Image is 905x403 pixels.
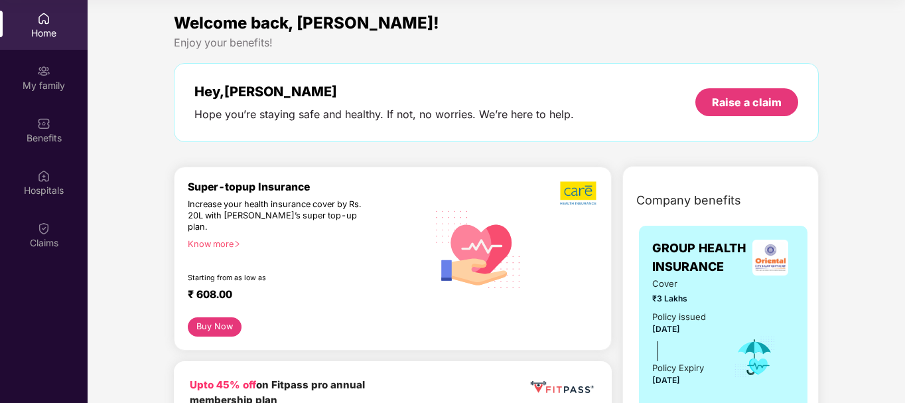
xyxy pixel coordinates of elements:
[188,274,371,283] div: Starting from as low as
[652,375,680,385] span: [DATE]
[652,292,715,305] span: ₹3 Lakhs
[194,108,574,121] div: Hope you’re staying safe and healthy. If not, no worries. We’re here to help.
[37,117,50,130] img: svg+xml;base64,PHN2ZyBpZD0iQmVuZWZpdHMiIHhtbG5zPSJodHRwOi8vd3d3LnczLm9yZy8yMDAwL3N2ZyIgd2lkdGg9Ij...
[174,36,819,50] div: Enjoy your benefits!
[752,240,788,276] img: insurerLogo
[652,277,715,291] span: Cover
[712,95,782,110] div: Raise a claim
[636,191,741,210] span: Company benefits
[188,181,427,193] div: Super-topup Insurance
[188,199,370,233] div: Increase your health insurance cover by Rs. 20L with [PERSON_NAME]’s super top-up plan.
[234,240,241,248] span: right
[652,324,680,334] span: [DATE]
[190,378,256,391] b: Upto 45% off
[194,84,574,100] div: Hey, [PERSON_NAME]
[652,361,704,375] div: Policy Expiry
[37,64,50,78] img: svg+xml;base64,PHN2ZyB3aWR0aD0iMjAiIGhlaWdodD0iMjAiIHZpZXdCb3g9IjAgMCAyMCAyMCIgZmlsbD0ibm9uZSIgeG...
[652,239,746,277] span: GROUP HEALTH INSURANCE
[174,13,439,33] span: Welcome back, [PERSON_NAME]!
[37,12,50,25] img: svg+xml;base64,PHN2ZyBpZD0iSG9tZSIgeG1sbnM9Imh0dHA6Ly93d3cudzMub3JnLzIwMDAvc3ZnIiB3aWR0aD0iMjAiIG...
[427,197,530,301] img: svg+xml;base64,PHN2ZyB4bWxucz0iaHR0cDovL3d3dy53My5vcmcvMjAwMC9zdmciIHhtbG5zOnhsaW5rPSJodHRwOi8vd3...
[528,377,596,398] img: fppp.png
[188,317,242,337] button: Buy Now
[188,288,414,304] div: ₹ 608.00
[37,169,50,183] img: svg+xml;base64,PHN2ZyBpZD0iSG9zcGl0YWxzIiB4bWxucz0iaHR0cDovL3d3dy53My5vcmcvMjAwMC9zdmciIHdpZHRoPS...
[652,310,706,324] div: Policy issued
[37,222,50,235] img: svg+xml;base64,PHN2ZyBpZD0iQ2xhaW0iIHhtbG5zPSJodHRwOi8vd3d3LnczLm9yZy8yMDAwL3N2ZyIgd2lkdGg9IjIwIi...
[560,181,598,206] img: b5dec4f62d2307b9de63beb79f102df3.png
[188,239,419,248] div: Know more
[733,335,776,379] img: icon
